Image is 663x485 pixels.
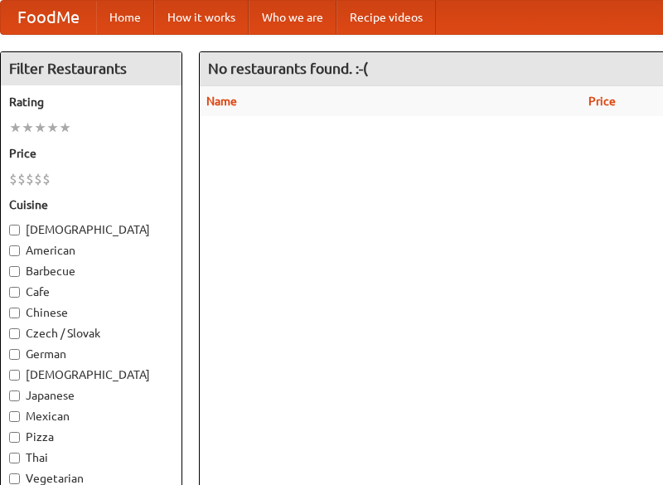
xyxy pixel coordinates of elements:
label: Barbecue [9,263,173,279]
a: Name [206,95,237,108]
label: Czech / Slovak [9,325,173,342]
input: [DEMOGRAPHIC_DATA] [9,370,20,381]
li: $ [34,170,42,188]
li: ★ [9,119,22,137]
input: Mexican [9,411,20,422]
label: Cafe [9,284,173,300]
label: Japanese [9,387,173,404]
input: Vegetarian [9,473,20,484]
a: Who we are [249,1,336,34]
input: German [9,349,20,360]
input: Barbecue [9,266,20,277]
label: [DEMOGRAPHIC_DATA] [9,366,173,383]
label: Pizza [9,429,173,445]
input: Japanese [9,390,20,401]
a: Home [96,1,154,34]
label: Thai [9,449,173,466]
label: American [9,242,173,259]
input: Czech / Slovak [9,328,20,339]
a: How it works [154,1,249,34]
li: $ [42,170,51,188]
label: Mexican [9,408,173,424]
ng-pluralize: No restaurants found. :-( [208,61,368,76]
li: ★ [46,119,59,137]
input: [DEMOGRAPHIC_DATA] [9,225,20,235]
li: ★ [22,119,34,137]
input: Thai [9,453,20,463]
input: Pizza [9,432,20,443]
input: American [9,245,20,256]
h4: Filter Restaurants [1,52,181,85]
li: $ [26,170,34,188]
input: Cafe [9,287,20,298]
li: ★ [59,119,71,137]
h5: Price [9,145,173,162]
a: Recipe videos [336,1,436,34]
input: Chinese [9,308,20,318]
li: ★ [34,119,46,137]
h5: Cuisine [9,196,173,213]
a: FoodMe [1,1,96,34]
h5: Rating [9,94,173,110]
label: Chinese [9,304,173,321]
li: $ [17,170,26,188]
a: Price [588,95,616,108]
label: German [9,346,173,362]
li: $ [9,170,17,188]
label: [DEMOGRAPHIC_DATA] [9,221,173,238]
